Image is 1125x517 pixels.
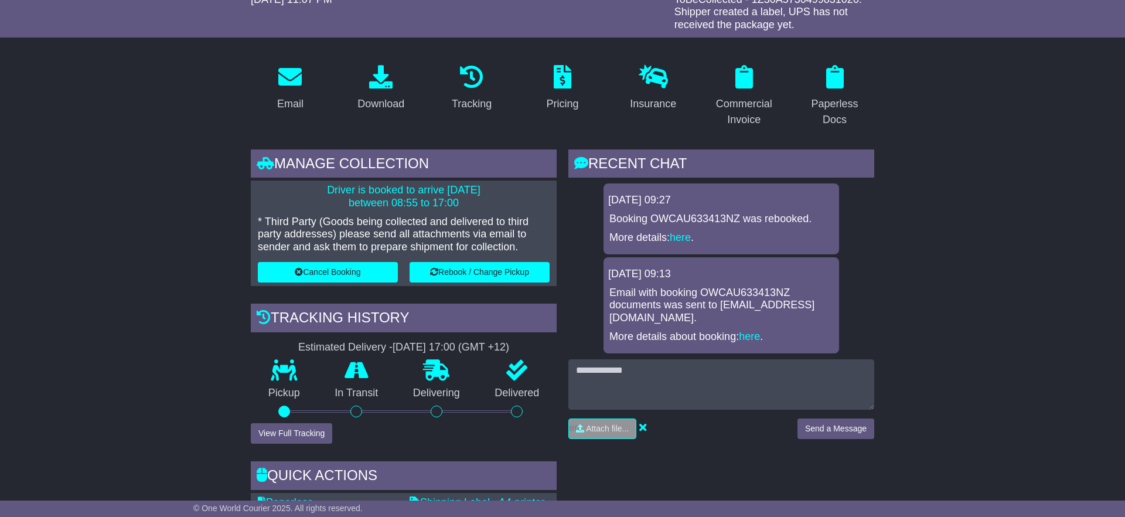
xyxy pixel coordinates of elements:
button: View Full Tracking [251,423,332,444]
div: Estimated Delivery - [251,341,557,354]
div: Paperless Docs [803,96,867,128]
p: Pickup [251,387,318,400]
p: More details: . [609,232,833,244]
span: © One World Courier 2025. All rights reserved. [193,504,363,513]
div: Tracking [452,96,492,112]
a: Commercial Invoice [704,61,783,132]
a: Tracking [444,61,499,116]
div: Manage collection [251,149,557,181]
button: Cancel Booking [258,262,398,283]
p: Delivered [478,387,557,400]
p: In Transit [318,387,396,400]
a: Shipping Label - A4 printer [410,496,544,508]
a: here [670,232,691,243]
p: * Third Party (Goods being collected and delivered to third party addresses) please send all atta... [258,216,550,254]
a: Paperless [258,496,313,508]
div: Tracking history [251,304,557,335]
a: Download [350,61,412,116]
div: [DATE] 17:00 (GMT +12) [393,341,509,354]
div: Quick Actions [251,461,557,493]
div: Email [277,96,304,112]
button: Rebook / Change Pickup [410,262,550,283]
div: [DATE] 09:13 [608,268,834,281]
p: Delivering [396,387,478,400]
p: Email with booking OWCAU633413NZ documents was sent to [EMAIL_ADDRESS][DOMAIN_NAME]. [609,287,833,325]
div: RECENT CHAT [568,149,874,181]
div: [DATE] 09:27 [608,194,834,207]
p: Driver is booked to arrive [DATE] between 08:55 to 17:00 [258,184,550,209]
div: Download [357,96,404,112]
a: Paperless Docs [795,61,874,132]
a: here [739,331,760,342]
p: More details about booking: . [609,331,833,343]
p: Booking OWCAU633413NZ was rebooked. [609,213,833,226]
a: Pricing [538,61,586,116]
button: Send a Message [797,419,874,439]
div: Pricing [546,96,578,112]
a: Insurance [622,61,684,116]
div: Insurance [630,96,676,112]
div: Commercial Invoice [712,96,776,128]
a: Email [270,61,311,116]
